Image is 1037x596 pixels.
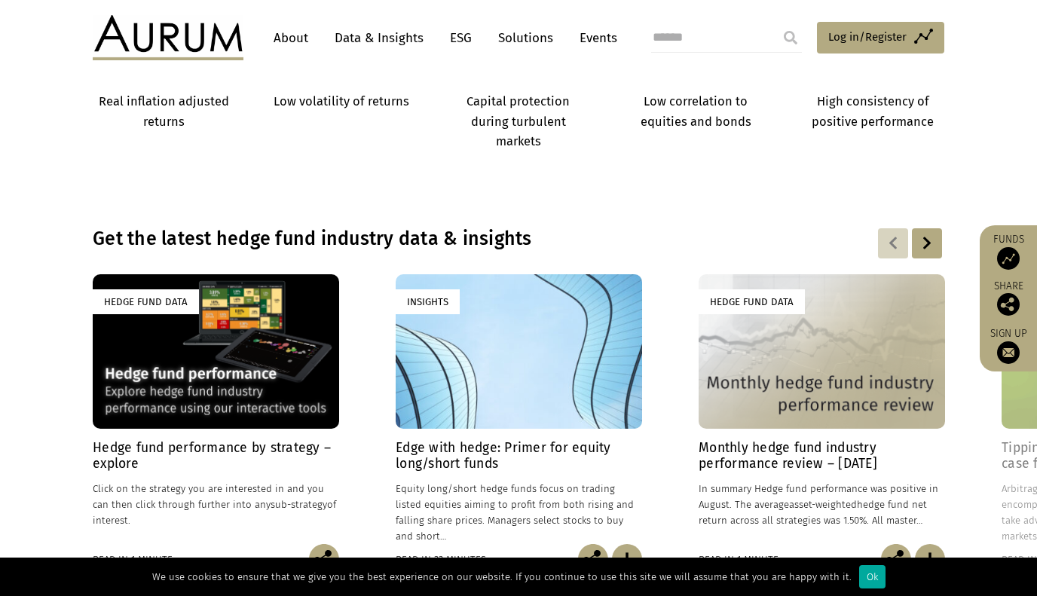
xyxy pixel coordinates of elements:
a: Hedge Fund Data Monthly hedge fund industry performance review – [DATE] In summary Hedge fund per... [699,274,945,544]
h3: Get the latest hedge fund industry data & insights [93,228,750,250]
p: In summary Hedge fund performance was positive in August. The average hedge fund net return acros... [699,481,945,528]
img: Share this post [997,293,1020,316]
h4: Hedge fund performance by strategy – explore [93,440,339,472]
p: Equity long/short hedge funds focus on trading listed equities aiming to profit from both rising ... [396,481,642,545]
a: Events [572,24,617,52]
span: sub-strategy [271,499,327,510]
img: Download Article [612,544,642,574]
strong: Low correlation to equities and bonds [641,94,751,128]
a: About [266,24,316,52]
img: Share this post [578,544,608,574]
p: Click on the strategy you are interested in and you can then click through further into any of in... [93,481,339,528]
strong: Real inflation adjusted returns [99,94,229,128]
a: Sign up [987,327,1029,364]
strong: Low volatility of returns [274,94,409,109]
a: Funds [987,233,1029,270]
img: Aurum [93,15,243,60]
div: Insights [396,289,460,314]
a: Solutions [491,24,561,52]
div: Share [987,281,1029,316]
div: Hedge Fund Data [699,289,805,314]
div: Read in 1 minute [699,552,779,568]
img: Download Article [915,544,945,574]
a: Hedge Fund Data Hedge fund performance by strategy – explore Click on the strategy you are intere... [93,274,339,544]
a: ESG [442,24,479,52]
img: Share this post [309,544,339,574]
img: Access Funds [997,247,1020,270]
img: Sign up to our newsletter [997,341,1020,364]
a: Insights Edge with hedge: Primer for equity long/short funds Equity long/short hedge funds focus ... [396,274,642,544]
strong: High consistency of positive performance [812,94,934,128]
input: Submit [775,23,806,53]
div: Ok [859,565,886,588]
img: Share this post [881,544,911,574]
h4: Edge with hedge: Primer for equity long/short funds [396,440,642,472]
a: Data & Insights [327,24,431,52]
div: Read in 33 minutes [396,552,486,568]
h4: Monthly hedge fund industry performance review – [DATE] [699,440,945,472]
span: Log in/Register [828,28,907,46]
div: Hedge Fund Data [93,289,199,314]
div: Read in 1 minute [93,552,173,568]
span: asset-weighted [789,499,857,510]
a: Log in/Register [817,22,944,53]
strong: Capital protection during turbulent markets [466,94,570,148]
